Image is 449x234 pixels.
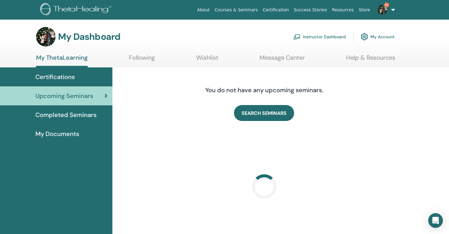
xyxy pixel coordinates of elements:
[168,86,360,94] h4: You do not have any upcoming seminars.
[361,32,368,42] img: cog.svg
[35,110,97,119] span: Completed Seminars
[378,5,387,15] img: default.jpg
[356,4,373,16] a: Store
[293,34,301,40] img: chalkboard-teacher.svg
[242,110,287,116] span: SEARCH SEMINARS
[196,54,218,66] a: Wishlist
[384,2,389,7] span: 9+
[291,4,330,16] a: Success Stories
[428,213,443,228] div: Open Intercom Messenger
[36,27,56,47] img: default.jpg
[195,4,212,16] a: About
[129,54,155,66] a: Following
[293,30,346,43] a: Instructor Dashboard
[361,30,395,43] a: My Account
[35,91,93,100] span: Upcoming Seminars
[260,54,305,66] a: Message Center
[36,54,88,67] a: My ThetaLearning
[35,129,79,138] span: My Documents
[35,72,75,81] span: Certifications
[346,54,395,66] a: Help & Resources
[260,4,291,16] a: Certification
[234,105,294,121] a: SEARCH SEMINARS
[212,4,261,16] a: Courses & Seminars
[58,31,120,42] h3: My Dashboard
[330,4,356,16] a: Resources
[40,3,113,17] img: logo.png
